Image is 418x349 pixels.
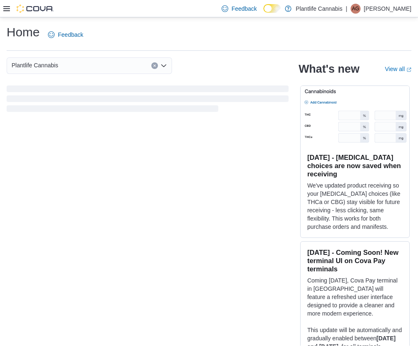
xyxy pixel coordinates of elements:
img: Cova [17,5,54,13]
h3: [DATE] - Coming Soon! New terminal UI on Cova Pay terminals [307,248,403,273]
p: [PERSON_NAME] [364,4,411,14]
span: Feedback [232,5,257,13]
input: Dark Mode [263,4,281,13]
span: Loading [7,87,289,114]
a: Feedback [45,26,86,43]
button: Clear input [151,62,158,69]
div: Amelia Goldsworthy [351,4,361,14]
h3: [DATE] - [MEDICAL_DATA] choices are now saved when receiving [307,153,403,178]
p: Coming [DATE], Cova Pay terminal in [GEOGRAPHIC_DATA] will feature a refreshed user interface des... [307,276,403,318]
h1: Home [7,24,40,40]
a: View allExternal link [385,66,411,72]
p: Plantlife Cannabis [296,4,342,14]
button: Open list of options [160,62,167,69]
p: We've updated product receiving so your [MEDICAL_DATA] choices (like THCa or CBG) stay visible fo... [307,181,403,231]
svg: External link [406,67,411,72]
span: Feedback [58,31,83,39]
p: | [346,4,347,14]
span: AG [352,4,359,14]
h2: What's new [299,62,359,76]
a: Feedback [218,0,260,17]
span: Plantlife Cannabis [12,60,58,70]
